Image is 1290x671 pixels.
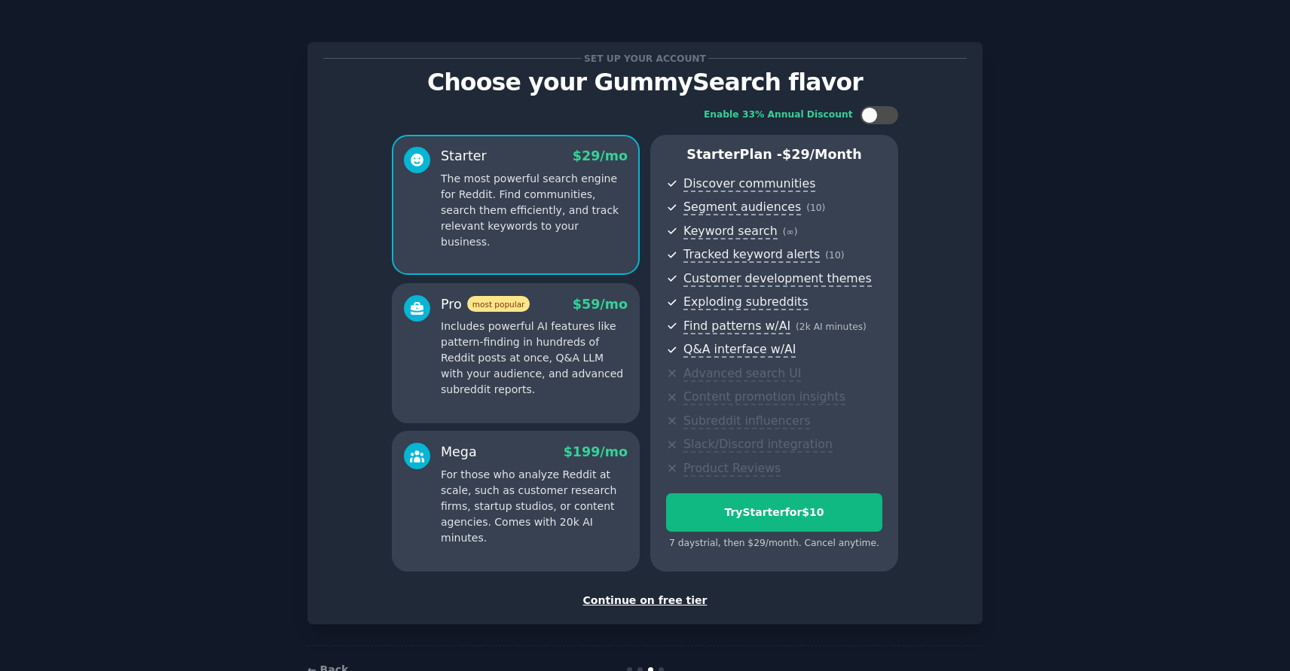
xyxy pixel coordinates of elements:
div: Enable 33% Annual Discount [704,108,853,122]
span: $ 59 /mo [573,297,628,312]
span: $ 29 /mo [573,148,628,163]
span: most popular [467,296,530,312]
span: Advanced search UI [683,366,801,382]
span: Subreddit influencers [683,413,810,429]
span: ( 2k AI minutes ) [796,322,867,332]
button: TryStarterfor$10 [666,493,882,532]
span: Content promotion insights [683,389,845,405]
div: 7 days trial, then $ 29 /month . Cancel anytime. [666,537,882,551]
span: Customer development themes [683,271,872,287]
span: $ 29 /month [782,147,862,162]
p: The most powerful search engine for Reddit. Find communities, search them efficiently, and track ... [441,171,628,250]
span: Q&A interface w/AI [683,342,796,358]
div: Mega [441,443,477,462]
span: Tracked keyword alerts [683,247,820,263]
span: Discover communities [683,176,815,192]
p: Includes powerful AI features like pattern-finding in hundreds of Reddit posts at once, Q&A LLM w... [441,319,628,398]
p: For those who analyze Reddit at scale, such as customer research firms, startup studios, or conte... [441,467,628,546]
div: Pro [441,295,530,314]
span: ( ∞ ) [783,227,798,237]
span: Set up your account [582,50,709,66]
div: Starter [441,147,487,166]
span: Find patterns w/AI [683,319,790,334]
span: $ 199 /mo [564,444,628,459]
span: ( 10 ) [825,250,844,261]
span: Keyword search [683,224,778,239]
p: Starter Plan - [666,145,882,164]
span: Product Reviews [683,461,781,477]
span: Exploding subreddits [683,294,808,310]
span: Segment audiences [683,200,801,215]
span: ( 10 ) [806,203,825,213]
span: Slack/Discord integration [683,437,833,453]
div: Continue on free tier [323,593,967,608]
p: Choose your GummySearch flavor [323,69,967,96]
div: Try Starter for $10 [667,505,882,520]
